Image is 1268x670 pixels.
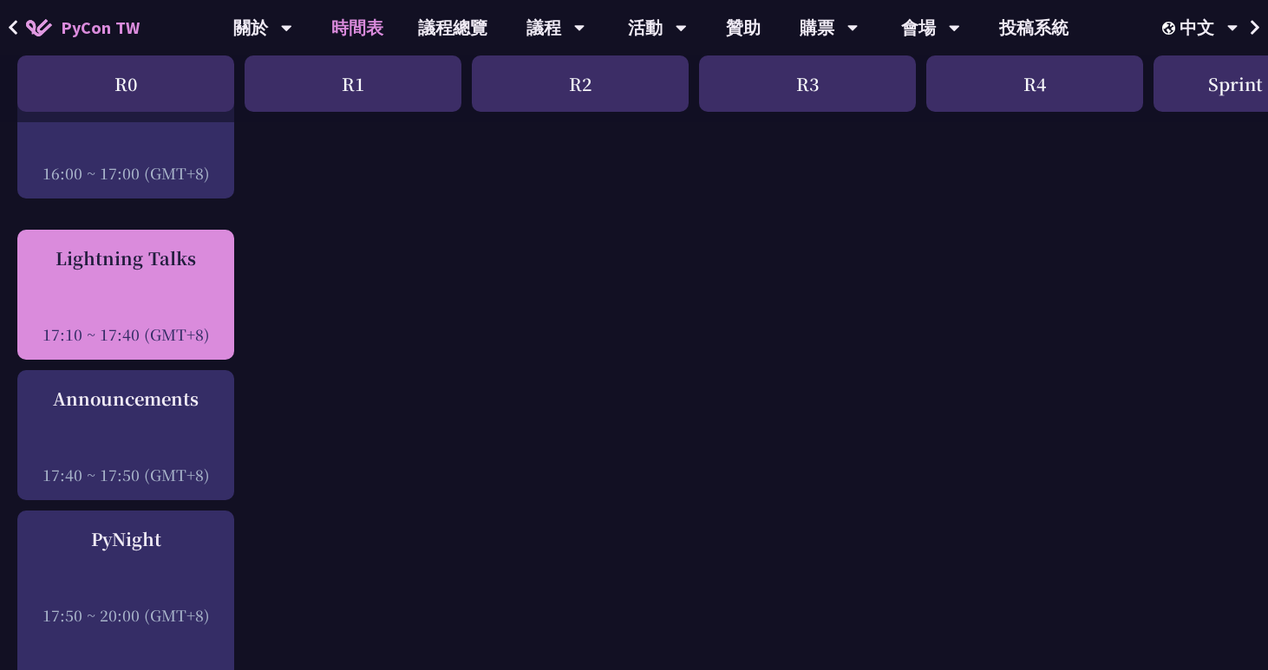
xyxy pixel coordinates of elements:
div: R1 [245,55,461,112]
a: PyCon TW [9,6,157,49]
div: 17:40 ~ 17:50 (GMT+8) [26,464,225,485]
div: PyNight [26,526,225,552]
div: 16:00 ~ 17:00 (GMT+8) [26,162,225,184]
img: Locale Icon [1162,22,1180,35]
div: Announcements [26,386,225,412]
a: Lightning Talks 17:10 ~ 17:40 (GMT+8) [26,245,225,345]
img: Home icon of PyCon TW 2025 [26,19,52,36]
div: 17:10 ~ 17:40 (GMT+8) [26,323,225,345]
div: R2 [472,55,689,112]
div: R4 [926,55,1143,112]
div: Lightning Talks [26,245,225,271]
div: R0 [17,55,234,112]
div: 17:50 ~ 20:00 (GMT+8) [26,604,225,626]
span: PyCon TW [61,15,140,41]
div: R3 [699,55,916,112]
